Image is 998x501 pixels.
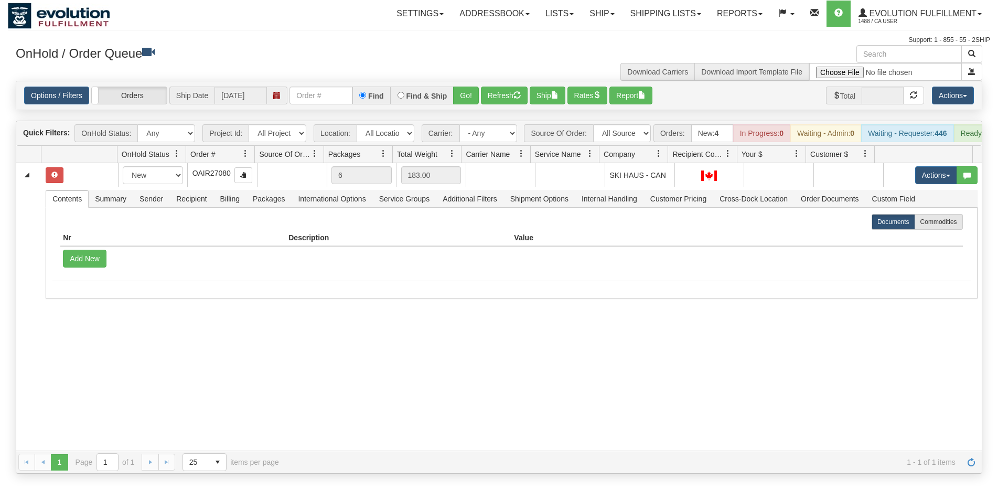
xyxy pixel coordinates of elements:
span: Source Of Order [259,149,310,159]
span: Location: [314,124,357,142]
span: OnHold Status [122,149,169,159]
span: Billing [214,190,246,207]
span: Additional Filters [436,190,503,207]
a: Evolution Fulfillment 1488 / CA User [851,1,990,27]
div: Support: 1 - 855 - 55 - 2SHIP [8,36,990,45]
strong: 0 [850,129,854,137]
div: 183.00 [401,166,462,184]
img: logo1488.jpg [8,3,110,29]
span: Orders: [653,124,691,142]
a: Packages filter column settings [374,145,392,163]
span: Packages [246,190,291,207]
span: OAIR27080 [192,169,231,177]
button: Search [961,45,982,63]
a: Ship [582,1,622,27]
a: Company filter column settings [650,145,668,163]
a: Source Of Order filter column settings [306,145,324,163]
span: Shipment Options [504,190,575,207]
span: Recipient [170,190,213,207]
a: Recipient Country filter column settings [719,145,737,163]
button: Actions [915,166,957,184]
a: Service Name filter column settings [581,145,599,163]
a: Refresh [963,454,980,471]
button: Refresh [481,87,528,104]
a: Settings [389,1,452,27]
span: International Options [292,190,372,207]
img: CA [701,170,717,181]
a: Total Weight filter column settings [443,145,461,163]
span: Service Name [535,149,581,159]
span: Sender [133,190,169,207]
td: SKI HAUS - CAN [605,163,674,187]
span: Page sizes drop down [183,453,227,471]
button: Copy to clipboard [234,167,252,183]
strong: 4 [715,129,719,137]
label: Commodities [915,214,963,230]
span: OnHold Status: [74,124,137,142]
th: Description [286,230,511,247]
span: Customer $ [810,149,848,159]
button: Report [609,87,652,104]
a: OnHold Status filter column settings [168,145,186,163]
a: Order # filter column settings [237,145,254,163]
a: Your $ filter column settings [788,145,806,163]
div: grid toolbar [16,121,982,146]
input: Order # [289,87,352,104]
a: Carrier Name filter column settings [512,145,530,163]
span: 25 [189,457,203,467]
button: Go! [453,87,479,104]
span: Service Groups [373,190,436,207]
label: Find & Ship [406,92,447,100]
span: items per page [183,453,279,471]
span: Packages [328,149,360,159]
span: Page of 1 [76,453,135,471]
span: Contents [46,190,88,207]
button: Add New [63,250,106,268]
label: Orders [92,87,167,104]
span: Project Id: [202,124,249,142]
span: Order # [190,149,215,159]
a: Collapse [20,168,34,182]
a: Reports [709,1,770,27]
input: Import [809,63,962,81]
div: 6 [331,166,392,184]
a: Download Import Template File [701,68,802,76]
span: select [209,454,226,471]
span: Cross-Dock Location [713,190,794,207]
span: Carrier Name [466,149,510,159]
a: Addressbook [452,1,538,27]
div: New: [691,124,733,142]
a: Shipping lists [623,1,709,27]
button: Actions [932,87,974,104]
span: Source Of Order: [524,124,593,142]
span: Page 1 [51,454,68,471]
div: In Progress: [733,124,790,142]
a: Lists [538,1,582,27]
input: Search [856,45,962,63]
button: Ship [530,87,565,104]
button: Rates [567,87,608,104]
label: Documents [872,214,915,230]
a: Options / Filters [24,87,89,104]
th: Value [511,230,737,247]
span: Company [604,149,635,159]
h3: OnHold / Order Queue [16,45,491,60]
span: Evolution Fulfillment [867,9,976,18]
span: Total Weight [397,149,437,159]
a: Download Carriers [627,68,688,76]
span: Customer Pricing [644,190,713,207]
div: Waiting - Admin: [790,124,861,142]
span: Your $ [742,149,763,159]
th: Nr [60,230,286,247]
span: 1 - 1 of 1 items [294,458,956,466]
span: Internal Handling [575,190,643,207]
span: Ship Date [169,87,214,104]
span: Total [826,87,862,104]
span: Order Documents [795,190,865,207]
span: Custom Field [866,190,921,207]
a: Customer $ filter column settings [856,145,874,163]
span: Summary [89,190,133,207]
span: 1488 / CA User [859,16,937,27]
div: Waiting - Requester: [861,124,953,142]
span: Recipient Country [672,149,724,159]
